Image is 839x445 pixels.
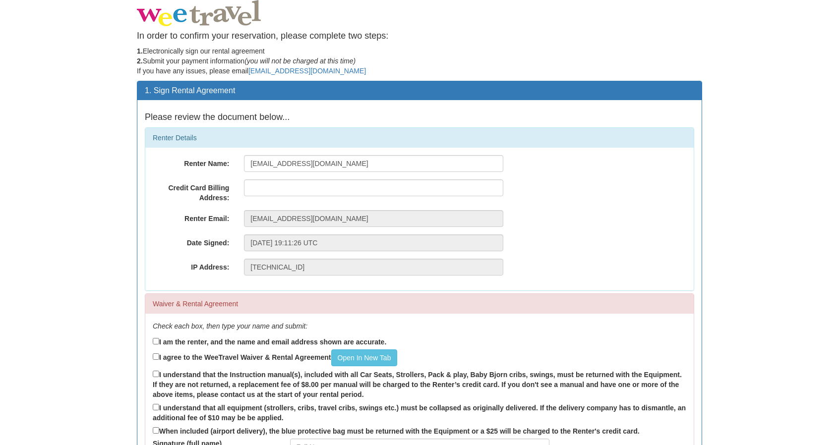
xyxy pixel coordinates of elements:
[145,234,237,248] label: Date Signed:
[145,128,694,148] div: Renter Details
[137,46,702,76] p: Electronically sign our rental agreement Submit your payment information If you have any issues, ...
[153,336,386,347] label: I am the renter, and the name and email address shown are accurate.
[145,112,694,122] h4: Please review the document below...
[137,31,702,41] h4: In order to confirm your reservation, please complete two steps:
[153,322,307,330] em: Check each box, then type your name and submit:
[153,371,159,377] input: I understand that the Instruction manual(s), included with all Car Seats, Strollers, Pack & play,...
[153,338,159,344] input: I am the renter, and the name and email address shown are accurate.
[153,402,686,423] label: I understand that all equipment (strollers, cribs, travel cribs, swings etc.) must be collapsed a...
[153,427,159,434] input: When included (airport delivery), the blue protective bag must be returned with the Equipment or ...
[244,57,356,65] em: (you will not be charged at this time)
[145,155,237,168] label: Renter Name:
[145,294,694,314] div: Waiver & Rental Agreement
[145,86,694,95] h3: 1. Sign Rental Agreement
[137,47,143,55] strong: 1.
[145,259,237,272] label: IP Address:
[145,210,237,223] label: Renter Email:
[153,404,159,410] input: I understand that all equipment (strollers, cribs, travel cribs, swings etc.) must be collapsed a...
[153,353,159,360] input: I agree to the WeeTravel Waiver & Rental AgreementOpen In New Tab
[153,369,686,399] label: I understand that the Instruction manual(s), included with all Car Seats, Strollers, Pack & play,...
[153,425,640,436] label: When included (airport delivery), the blue protective bag must be returned with the Equipment or ...
[137,57,143,65] strong: 2.
[331,349,398,366] a: Open In New Tab
[248,67,366,75] a: [EMAIL_ADDRESS][DOMAIN_NAME]
[153,349,397,366] label: I agree to the WeeTravel Waiver & Rental Agreement
[145,179,237,203] label: Credit Card Billing Address:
